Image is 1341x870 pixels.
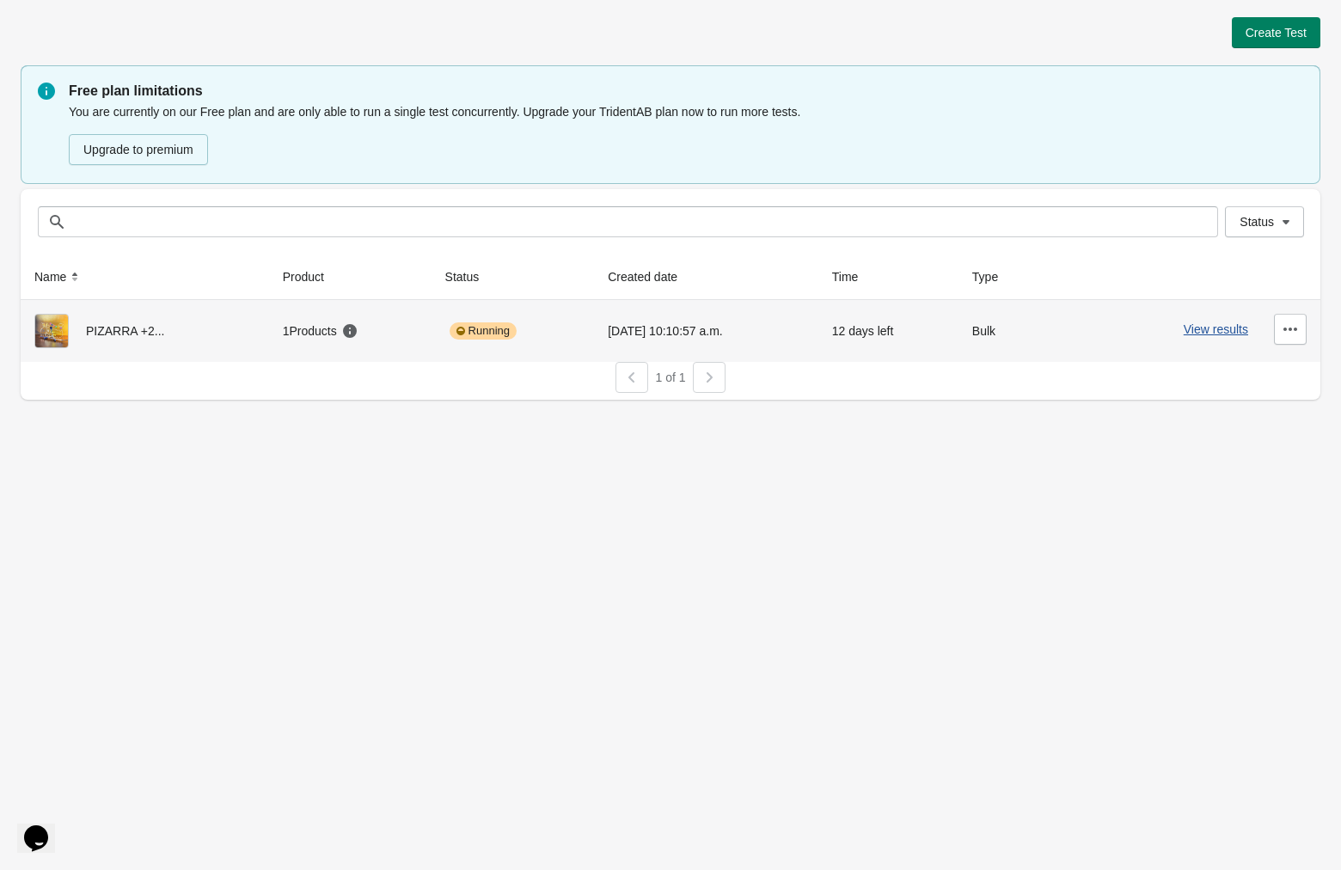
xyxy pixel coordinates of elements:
[825,261,883,292] button: Time
[655,371,685,384] span: 1 of 1
[34,314,255,348] div: PIZARRA +2...
[608,314,805,348] div: [DATE] 10:10:57 a.m.
[69,81,1303,101] p: Free plan limitations
[28,261,90,292] button: Name
[69,134,208,165] button: Upgrade to premium
[972,314,1056,348] div: Bulk
[450,322,517,340] div: Running
[965,261,1022,292] button: Type
[601,261,701,292] button: Created date
[438,261,504,292] button: Status
[1225,206,1304,237] button: Status
[1246,26,1307,40] span: Create Test
[69,101,1303,167] div: You are currently on our Free plan and are only able to run a single test concurrently. Upgrade y...
[1240,215,1274,229] span: Status
[1184,322,1248,336] button: View results
[832,314,945,348] div: 12 days left
[1232,17,1320,48] button: Create Test
[17,801,72,853] iframe: chat widget
[276,261,348,292] button: Product
[283,322,358,340] div: 1 Products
